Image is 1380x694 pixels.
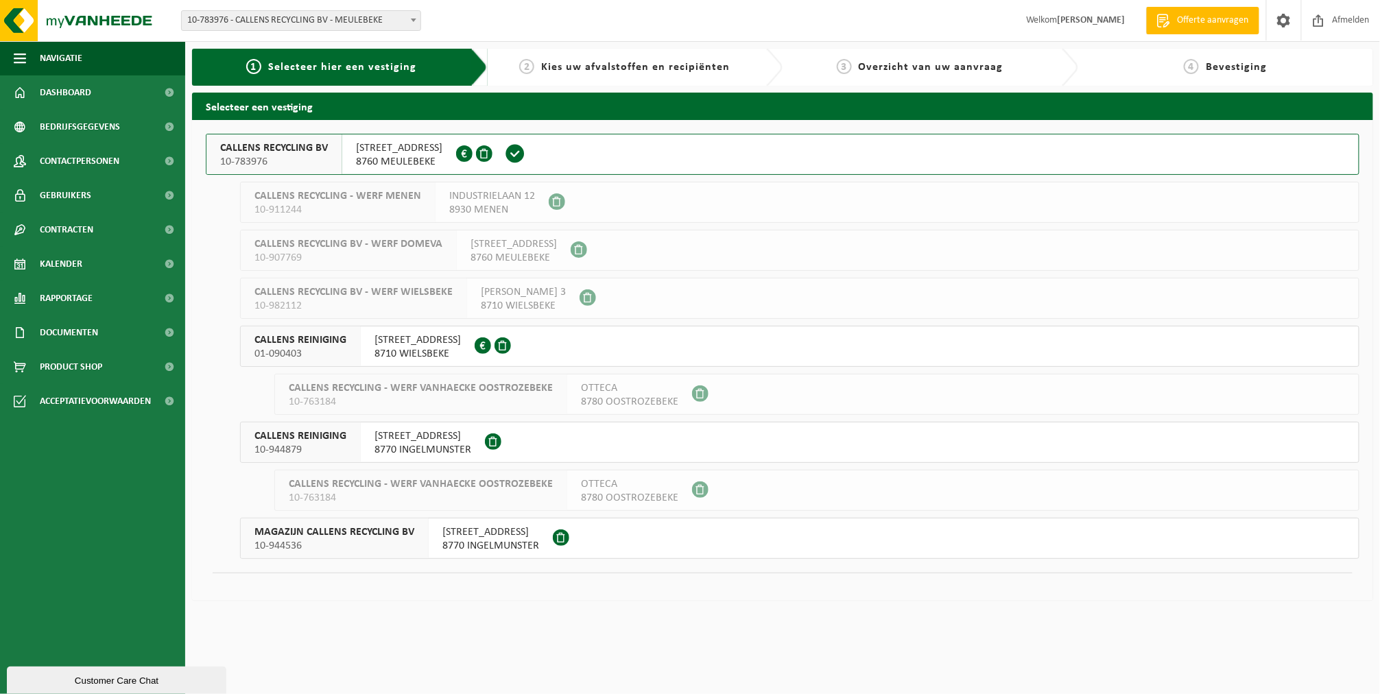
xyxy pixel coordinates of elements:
span: 10-907769 [254,251,442,265]
span: Rapportage [40,281,93,315]
span: 4 [1184,59,1199,74]
span: CALLENS REINIGING [254,429,346,443]
span: 10-783976 - CALLENS RECYCLING BV - MEULEBEKE [182,11,420,30]
button: MAGAZIJN CALLENS RECYCLING BV 10-944536 [STREET_ADDRESS]8770 INGELMUNSTER [240,518,1359,559]
a: Offerte aanvragen [1146,7,1259,34]
span: CALLENS RECYCLING BV - WERF DOMEVA [254,237,442,251]
span: [PERSON_NAME] 3 [481,285,566,299]
span: Contracten [40,213,93,247]
span: 8780 OOSTROZEBEKE [581,491,678,505]
span: CALLENS RECYCLING - WERF VANHAECKE OOSTROZEBEKE [289,381,553,395]
span: 10-783976 - CALLENS RECYCLING BV - MEULEBEKE [181,10,421,31]
span: Gebruikers [40,178,91,213]
span: 8710 WIELSBEKE [481,299,566,313]
span: 8770 INGELMUNSTER [442,539,539,553]
span: [STREET_ADDRESS] [442,525,539,539]
span: Documenten [40,315,98,350]
span: 8710 WIELSBEKE [374,347,461,361]
span: [STREET_ADDRESS] [471,237,557,251]
span: [STREET_ADDRESS] [356,141,442,155]
button: CALLENS REINIGING 01-090403 [STREET_ADDRESS]8710 WIELSBEKE [240,326,1359,367]
span: 8760 MEULEBEKE [356,155,442,169]
span: 10-944879 [254,443,346,457]
span: 8780 OOSTROZEBEKE [581,395,678,409]
span: 10-763184 [289,395,553,409]
span: Kies uw afvalstoffen en recipiënten [541,62,730,73]
span: Navigatie [40,41,82,75]
span: 10-944536 [254,539,414,553]
span: Acceptatievoorwaarden [40,384,151,418]
span: Bedrijfsgegevens [40,110,120,144]
span: Dashboard [40,75,91,110]
span: CALLENS RECYCLING - WERF MENEN [254,189,421,203]
span: Bevestiging [1206,62,1267,73]
span: 8930 MENEN [449,203,535,217]
span: INDUSTRIELAAN 12 [449,189,535,203]
span: CALLENS RECYCLING - WERF VANHAECKE OOSTROZEBEKE [289,477,553,491]
span: CALLENS REINIGING [254,333,346,347]
span: CALLENS RECYCLING BV - WERF WIELSBEKE [254,285,453,299]
span: OTTECA [581,477,678,491]
span: 8770 INGELMUNSTER [374,443,471,457]
span: Contactpersonen [40,144,119,178]
span: 10-783976 [220,155,328,169]
span: Kalender [40,247,82,281]
h2: Selecteer een vestiging [192,93,1373,119]
span: 8760 MEULEBEKE [471,251,557,265]
iframe: chat widget [7,664,229,694]
span: Selecteer hier een vestiging [268,62,416,73]
span: 3 [837,59,852,74]
button: CALLENS RECYCLING BV 10-783976 [STREET_ADDRESS]8760 MEULEBEKE [206,134,1359,175]
span: CALLENS RECYCLING BV [220,141,328,155]
span: 10-763184 [289,491,553,505]
span: 01-090403 [254,347,346,361]
span: 1 [246,59,261,74]
strong: [PERSON_NAME] [1057,15,1126,25]
span: Offerte aanvragen [1174,14,1252,27]
span: Product Shop [40,350,102,384]
button: CALLENS REINIGING 10-944879 [STREET_ADDRESS]8770 INGELMUNSTER [240,422,1359,463]
span: [STREET_ADDRESS] [374,429,471,443]
span: MAGAZIJN CALLENS RECYCLING BV [254,525,414,539]
span: 2 [519,59,534,74]
span: Overzicht van uw aanvraag [859,62,1003,73]
span: 10-911244 [254,203,421,217]
span: OTTECA [581,381,678,395]
span: [STREET_ADDRESS] [374,333,461,347]
span: 10-982112 [254,299,453,313]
